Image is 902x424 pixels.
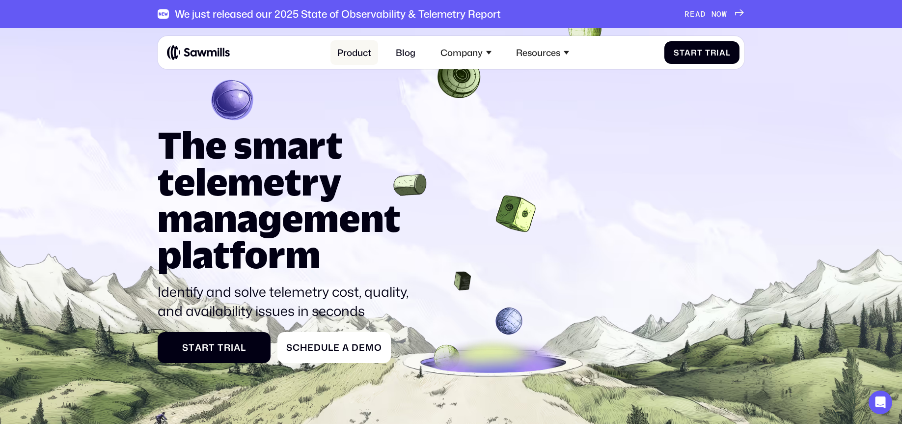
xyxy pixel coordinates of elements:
[333,342,340,353] span: e
[286,342,293,353] span: S
[697,48,703,57] span: t
[352,342,359,353] span: D
[664,41,739,64] a: StartTrial
[711,9,717,19] span: N
[719,48,726,57] span: a
[330,40,378,65] a: Product
[705,48,711,57] span: T
[293,342,300,353] span: c
[690,9,695,19] span: E
[726,48,731,57] span: l
[716,48,719,57] span: i
[224,342,231,353] span: r
[234,342,241,353] span: a
[342,342,349,353] span: a
[314,342,321,353] span: d
[374,342,382,353] span: o
[691,48,697,57] span: r
[300,342,307,353] span: h
[321,342,328,353] span: u
[231,342,234,353] span: i
[684,48,691,57] span: a
[359,342,365,353] span: e
[711,48,717,57] span: r
[182,342,189,353] span: S
[158,126,419,273] h1: The smart telemetry management platform
[195,342,202,353] span: a
[365,342,374,353] span: m
[684,9,690,19] span: R
[684,9,744,19] a: READNOW
[440,47,483,58] div: Company
[510,40,576,65] div: Resources
[716,9,722,19] span: O
[869,391,892,414] div: Open Intercom Messenger
[695,9,701,19] span: A
[158,332,271,363] a: StartTrial
[307,342,314,353] span: e
[218,342,224,353] span: T
[175,8,501,20] div: We just released our 2025 State of Observability & Telemetry Report
[516,47,560,58] div: Resources
[674,48,680,57] span: S
[434,40,498,65] div: Company
[277,332,391,363] a: ScheduleaDemo
[189,342,195,353] span: t
[680,48,685,57] span: t
[722,9,727,19] span: W
[701,9,706,19] span: D
[389,40,423,65] a: Blog
[209,342,215,353] span: t
[202,342,209,353] span: r
[328,342,333,353] span: l
[241,342,246,353] span: l
[158,283,419,320] p: Identify and solve telemetry cost, quality, and availability issues in seconds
